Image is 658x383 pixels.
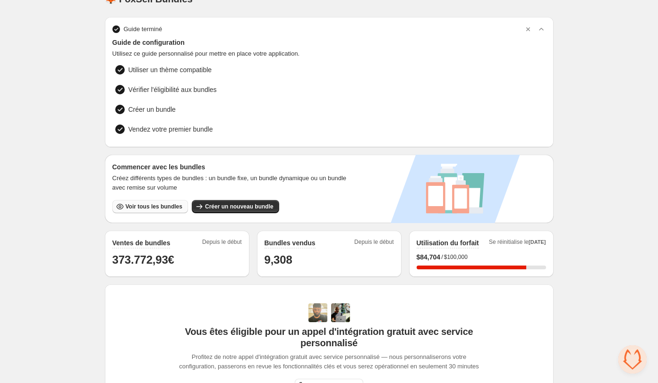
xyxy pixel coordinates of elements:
[124,25,162,34] span: Guide terminé
[177,352,481,371] span: Profitez de notre appel d'intégration gratuit avec service personnalisé — nous personnaliserons v...
[489,238,546,249] span: Se réinitialise le
[126,203,182,210] span: Voir tous les bundles
[112,38,546,47] span: Guide de configuration
[618,345,647,374] div: Ouvrir le chat
[192,200,279,213] button: Créer un nouveau bundle
[112,238,171,248] h2: Ventes de bundles
[417,252,546,262] div: /
[444,253,468,261] span: $100,000
[112,49,546,58] span: Utilisez ce guide personnalisé pour mettre en place votre application.
[128,65,212,75] span: Utiliser un thème compatible
[112,162,359,172] h3: Commencer avec les bundles
[128,125,213,134] span: Vendez votre premier bundle
[417,238,479,248] h2: Utilisation du forfait
[417,252,441,262] span: $ 84,704
[112,252,242,267] h1: 373.772,93€
[112,200,188,213] button: Voir tous les bundles
[308,303,327,322] img: Adi
[529,239,546,245] span: [DATE]
[128,85,217,94] span: Vérifier l'éligibilité aux bundles
[128,105,176,114] span: Créer un bundle
[331,303,350,322] img: Prakhar
[177,326,481,349] span: Vous êtes éligible pour un appel d'intégration gratuit avec service personnalisé
[354,238,393,249] span: Depuis le début
[112,174,359,192] span: Créez différents types de bundles : un bundle fixe, un bundle dynamique ou un bundle avec remise ...
[205,203,273,210] span: Créer un nouveau bundle
[202,238,241,249] span: Depuis le début
[265,238,316,248] h2: Bundles vendus
[265,252,394,267] h1: 9,308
